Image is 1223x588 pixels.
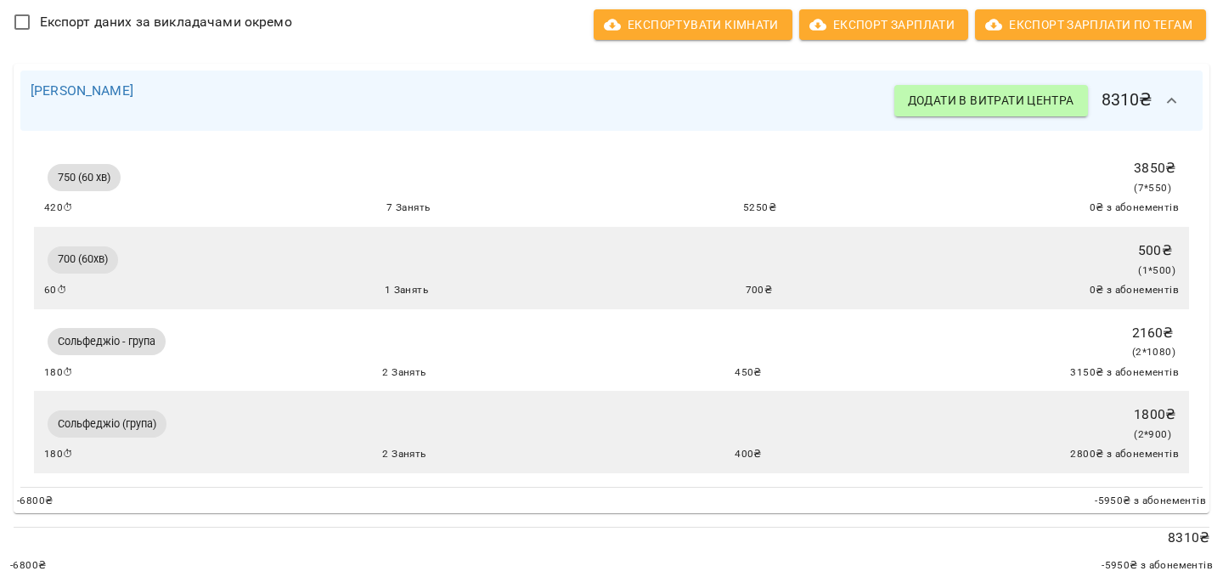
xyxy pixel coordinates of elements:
[1138,264,1175,276] span: ( 1 * 500 )
[48,170,121,185] span: 750 (60 хв)
[44,365,74,382] span: 180 ⏱
[735,365,762,382] span: 450 ₴
[1132,346,1175,358] span: ( 2 * 1080 )
[44,282,67,299] span: 60 ⏱
[1070,365,1179,382] span: 3150 ₴ з абонементів
[385,282,428,299] span: 1 Занять
[1102,557,1213,574] span: -5950 ₴ з абонементів
[386,200,430,217] span: 7 Занять
[1134,428,1171,440] span: ( 2 * 900 )
[48,252,118,267] span: 700 (60хв)
[1134,182,1171,194] span: ( 7 * 550 )
[975,9,1206,40] button: Експорт Зарплати по тегам
[40,12,292,32] span: Експорт даних за викладачами окремо
[44,200,74,217] span: 420 ⏱
[1090,282,1179,299] span: 0 ₴ з абонементів
[735,446,762,463] span: 400 ₴
[382,365,426,382] span: 2 Занять
[799,9,968,40] button: Експорт Зарплати
[1095,493,1206,510] span: -5950 ₴ з абонементів
[908,90,1074,110] span: Додати в витрати центра
[989,14,1192,35] span: Експорт Зарплати по тегам
[894,81,1192,122] h6: 8310 ₴
[382,446,426,463] span: 2 Занять
[31,82,133,99] a: [PERSON_NAME]
[1070,446,1179,463] span: 2800 ₴ з абонементів
[44,446,74,463] span: 180 ⏱
[1134,404,1175,425] p: 1800 ₴
[14,528,1209,548] p: 8310 ₴
[894,85,1088,116] button: Додати в витрати центра
[48,416,166,432] span: Сольфеджіо (група)
[48,334,166,349] span: Сольфеджіо - група
[594,9,792,40] button: Експортувати кімнати
[17,493,53,510] span: -6800 ₴
[607,14,779,35] span: Експортувати кімнати
[746,282,773,299] span: 700 ₴
[743,200,776,217] span: 5250 ₴
[1132,323,1175,343] p: 2160 ₴
[1138,240,1175,261] p: 500 ₴
[10,557,46,574] span: -6800 ₴
[1090,200,1179,217] span: 0 ₴ з абонементів
[1134,158,1175,178] p: 3850 ₴
[813,14,955,35] span: Експорт Зарплати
